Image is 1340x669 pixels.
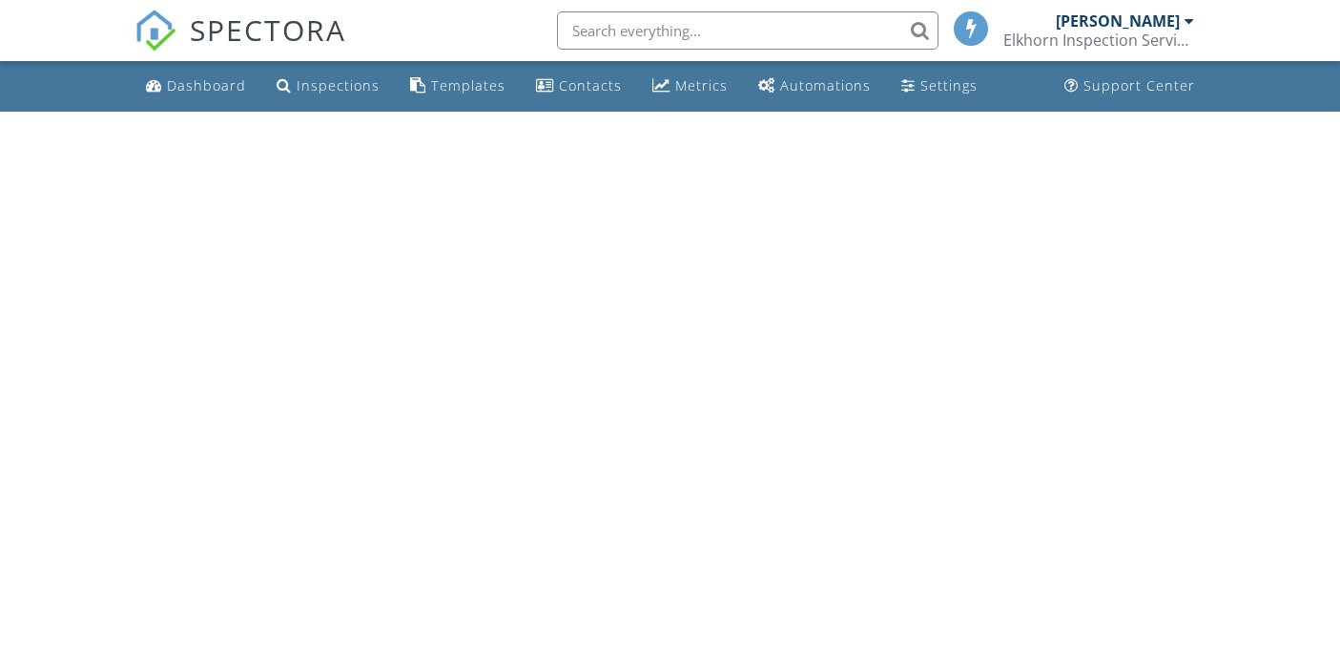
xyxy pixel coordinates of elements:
[1056,11,1180,31] div: [PERSON_NAME]
[751,69,878,104] a: Automations (Basic)
[269,69,387,104] a: Inspections
[528,69,629,104] a: Contacts
[134,26,346,66] a: SPECTORA
[167,76,246,94] div: Dashboard
[675,76,728,94] div: Metrics
[138,69,254,104] a: Dashboard
[780,76,871,94] div: Automations
[190,10,346,50] span: SPECTORA
[134,10,176,52] img: The Best Home Inspection Software - Spectora
[920,76,978,94] div: Settings
[557,11,938,50] input: Search everything...
[559,76,622,94] div: Contacts
[1057,69,1203,104] a: Support Center
[1083,76,1195,94] div: Support Center
[645,69,735,104] a: Metrics
[402,69,513,104] a: Templates
[431,76,505,94] div: Templates
[894,69,985,104] a: Settings
[1003,31,1194,50] div: Elkhorn Inspection Services
[297,76,380,94] div: Inspections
